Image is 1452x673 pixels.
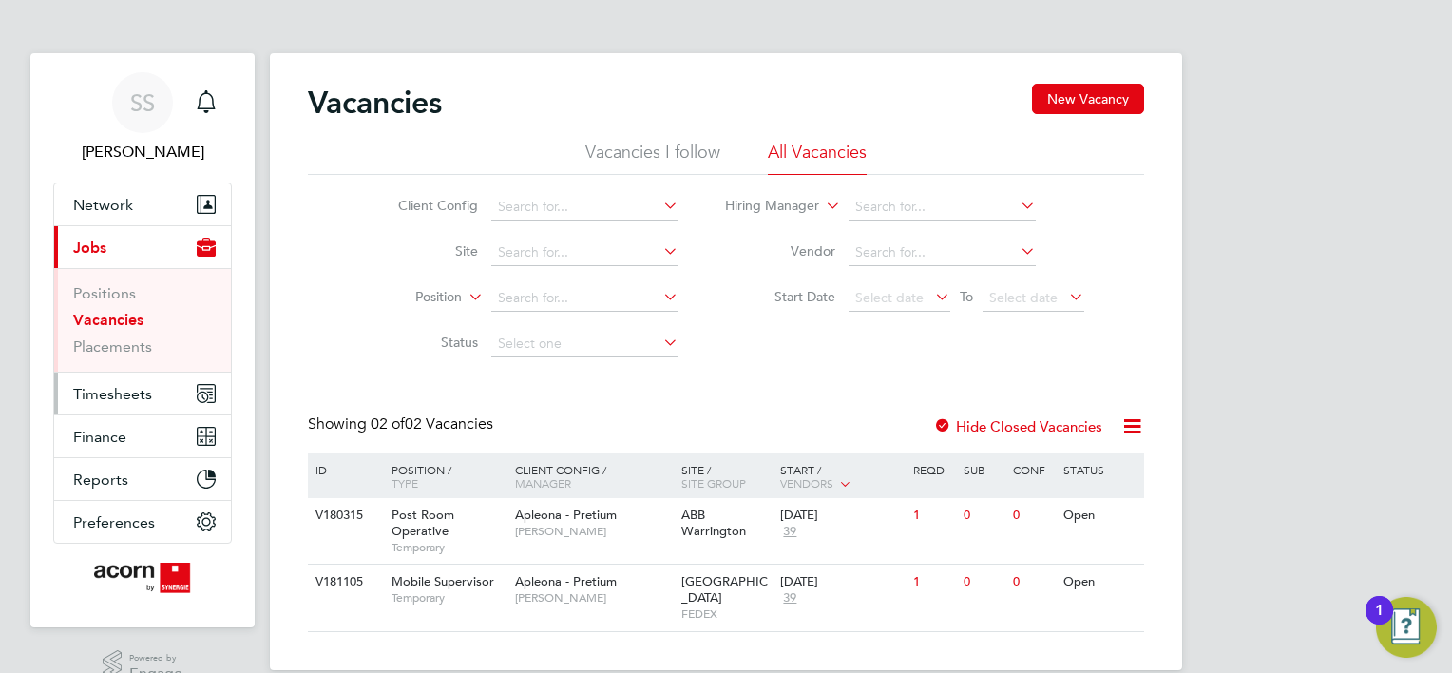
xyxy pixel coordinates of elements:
[377,453,510,499] div: Position /
[515,573,617,589] span: Apleona - Pretium
[515,524,672,539] span: [PERSON_NAME]
[311,498,377,533] div: V180315
[369,334,478,351] label: Status
[908,498,958,533] div: 1
[491,285,678,312] input: Search for...
[30,53,255,627] nav: Main navigation
[959,498,1008,533] div: 0
[53,141,232,163] span: Sally Smith
[681,573,768,606] span: [GEOGRAPHIC_DATA]
[954,284,979,309] span: To
[726,288,835,305] label: Start Date
[855,289,924,306] span: Select date
[515,590,672,606] span: [PERSON_NAME]
[780,524,799,540] span: 39
[371,414,405,433] span: 02 of
[369,242,478,260] label: Site
[515,475,571,490] span: Manager
[1032,84,1144,114] button: New Vacancy
[677,453,776,499] div: Site /
[1376,597,1437,658] button: Open Resource Center, 1 new notification
[54,458,231,500] button: Reports
[54,373,231,414] button: Timesheets
[681,606,772,622] span: FEDEX
[1059,498,1141,533] div: Open
[392,590,506,606] span: Temporary
[73,428,126,446] span: Finance
[308,414,497,434] div: Showing
[54,183,231,225] button: Network
[491,240,678,266] input: Search for...
[681,475,746,490] span: Site Group
[775,453,908,501] div: Start /
[392,507,454,539] span: Post Room Operative
[73,385,152,403] span: Timesheets
[73,471,128,489] span: Reports
[94,563,192,593] img: acornpeople-logo-retina.png
[959,565,1008,600] div: 0
[392,475,418,490] span: Type
[54,501,231,543] button: Preferences
[780,574,904,590] div: [DATE]
[54,415,231,457] button: Finance
[780,590,799,606] span: 39
[768,141,867,175] li: All Vacancies
[130,90,155,115] span: SS
[510,453,677,499] div: Client Config /
[491,194,678,221] input: Search for...
[369,197,478,214] label: Client Config
[681,507,746,539] span: ABB Warrington
[308,84,442,122] h2: Vacancies
[129,650,182,666] span: Powered by
[54,226,231,268] button: Jobs
[54,268,231,372] div: Jobs
[53,72,232,163] a: SS[PERSON_NAME]
[1008,453,1058,486] div: Conf
[1008,565,1058,600] div: 0
[585,141,720,175] li: Vacancies I follow
[515,507,617,523] span: Apleona - Pretium
[780,475,833,490] span: Vendors
[392,540,506,555] span: Temporary
[959,453,1008,486] div: Sub
[710,197,819,216] label: Hiring Manager
[311,565,377,600] div: V181105
[371,414,493,433] span: 02 Vacancies
[73,311,143,329] a: Vacancies
[1059,565,1141,600] div: Open
[1059,453,1141,486] div: Status
[311,453,377,486] div: ID
[908,565,958,600] div: 1
[73,239,106,257] span: Jobs
[491,331,678,357] input: Select one
[73,337,152,356] a: Placements
[933,417,1102,435] label: Hide Closed Vacancies
[392,573,494,589] span: Mobile Supervisor
[53,563,232,593] a: Go to home page
[849,240,1036,266] input: Search for...
[989,289,1058,306] span: Select date
[73,513,155,531] span: Preferences
[73,284,136,302] a: Positions
[353,288,462,307] label: Position
[908,453,958,486] div: Reqd
[73,196,133,214] span: Network
[1375,610,1384,635] div: 1
[726,242,835,260] label: Vendor
[1008,498,1058,533] div: 0
[780,508,904,524] div: [DATE]
[849,194,1036,221] input: Search for...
